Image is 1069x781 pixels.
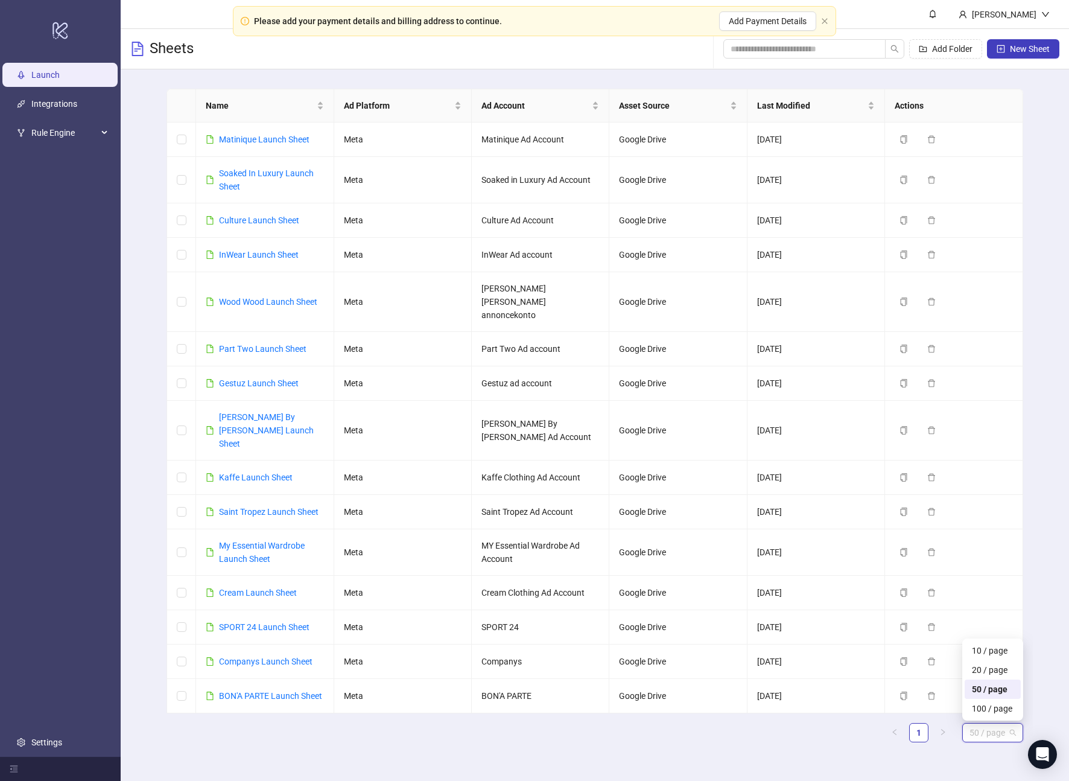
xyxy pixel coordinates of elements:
span: copy [899,176,908,184]
td: [DATE] [747,461,885,495]
td: Meta [334,203,472,238]
span: Add Folder [932,44,972,54]
td: Google Drive [609,495,747,529]
span: Last Modified [757,99,865,112]
span: file [206,657,214,666]
td: Soaked in Luxury Ad Account [472,157,609,203]
span: copy [899,473,908,482]
span: file [206,508,214,516]
span: file [206,135,214,144]
td: MY Essential Wardrobe Ad Account [472,529,609,576]
td: Meta [334,401,472,461]
span: delete [927,216,936,225]
td: Meta [334,272,472,332]
span: search [890,45,899,53]
span: 50 / page [969,724,1016,742]
span: copy [899,135,908,144]
td: Google Drive [609,679,747,713]
td: Meta [334,645,472,679]
span: Name [206,99,314,112]
a: My Essential Wardrobe Launch Sheet [219,541,305,564]
div: 10 / page [965,641,1021,660]
a: Gestuz Launch Sheet [219,378,299,388]
td: Gestuz ad account [472,366,609,401]
span: copy [899,345,908,353]
a: Integrations [31,99,77,109]
span: Ad Platform [344,99,452,112]
td: Meta [334,679,472,713]
span: file [206,379,214,387]
span: copy [899,692,908,700]
span: file [206,473,214,482]
div: Open Intercom Messenger [1028,740,1057,769]
span: delete [927,250,936,259]
button: New Sheet [987,39,1059,59]
td: [DATE] [747,203,885,238]
td: Google Drive [609,366,747,401]
span: copy [899,548,908,556]
td: Google Drive [609,645,747,679]
a: SPORT 24 Launch Sheet [219,622,309,632]
td: Google Drive [609,332,747,366]
td: BON'A PARTE [472,679,609,713]
div: 20 / page [972,663,1013,677]
div: 50 / page [965,680,1021,699]
span: copy [899,508,908,516]
span: file-text [130,42,145,56]
span: Add Payment Details [729,16,807,26]
td: [DATE] [747,645,885,679]
td: Google Drive [609,238,747,272]
span: folder-add [919,45,927,53]
span: delete [927,426,936,435]
td: Meta [334,610,472,645]
td: [DATE] [747,157,885,203]
a: Wood Wood Launch Sheet [219,297,317,307]
span: copy [899,623,908,631]
td: [PERSON_NAME] By [PERSON_NAME] Ad Account [472,401,609,461]
span: Ad Account [481,99,589,112]
th: Asset Source [609,89,747,123]
a: Settings [31,738,62,747]
button: right [933,723,953,742]
a: BON'A PARTE Launch Sheet [219,691,322,701]
span: delete [927,135,936,144]
th: Ad Platform [334,89,472,123]
td: Meta [334,461,472,495]
td: Companys [472,645,609,679]
td: InWear Ad account [472,238,609,272]
span: copy [899,298,908,306]
span: delete [927,623,936,631]
td: Meta [334,366,472,401]
h3: Sheets [150,39,194,59]
td: Saint Tropez Ad Account [472,495,609,529]
span: delete [927,588,936,597]
td: Google Drive [609,610,747,645]
a: Companys Launch Sheet [219,657,312,666]
button: close [821,18,828,25]
div: 50 / page [972,683,1013,696]
td: Google Drive [609,576,747,610]
td: [DATE] [747,529,885,576]
td: Google Drive [609,461,747,495]
td: Google Drive [609,401,747,461]
span: delete [927,692,936,700]
td: [DATE] [747,576,885,610]
td: [DATE] [747,495,885,529]
span: copy [899,379,908,387]
td: Meta [334,495,472,529]
a: Part Two Launch Sheet [219,344,306,354]
td: Google Drive [609,272,747,332]
button: left [885,723,904,742]
span: file [206,692,214,700]
th: Last Modified [747,89,885,123]
td: Part Two Ad account [472,332,609,366]
th: Ad Account [472,89,609,123]
span: file [206,345,214,353]
td: Google Drive [609,203,747,238]
div: 20 / page [965,660,1021,680]
div: 10 / page [972,644,1013,657]
span: delete [927,508,936,516]
td: [DATE] [747,366,885,401]
td: Google Drive [609,529,747,576]
span: file [206,298,214,306]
